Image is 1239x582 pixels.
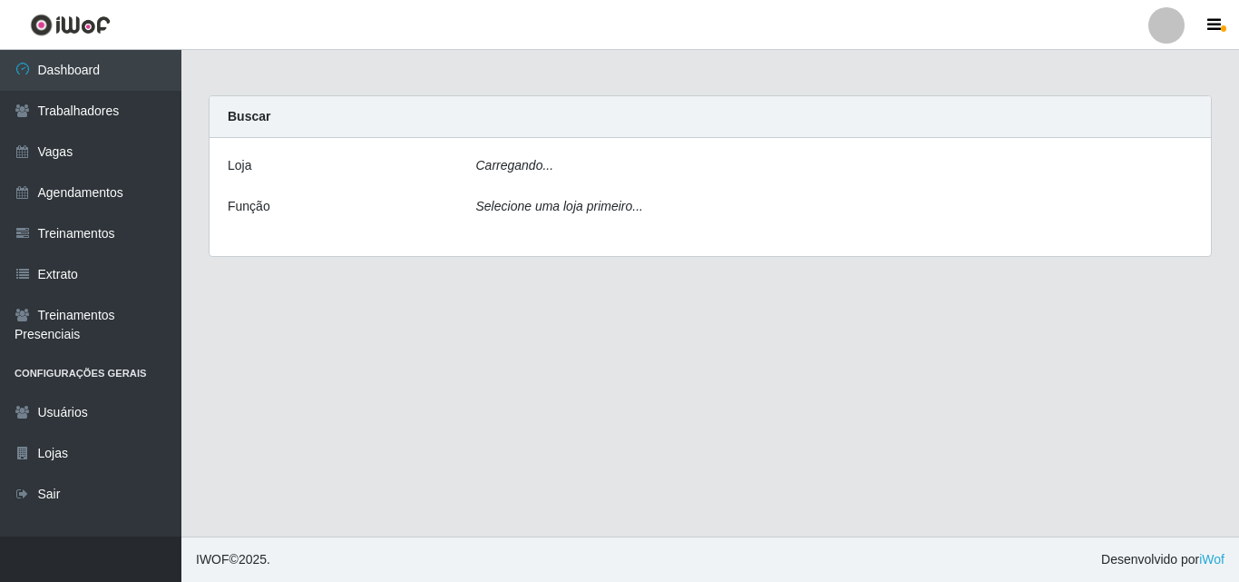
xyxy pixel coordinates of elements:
[1101,550,1224,569] span: Desenvolvido por
[476,199,643,213] i: Selecione uma loja primeiro...
[228,197,270,216] label: Função
[1199,552,1224,567] a: iWof
[30,14,111,36] img: CoreUI Logo
[228,109,270,123] strong: Buscar
[196,552,229,567] span: IWOF
[476,158,554,173] i: Carregando...
[228,156,251,175] label: Loja
[196,550,270,569] span: © 2025 .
